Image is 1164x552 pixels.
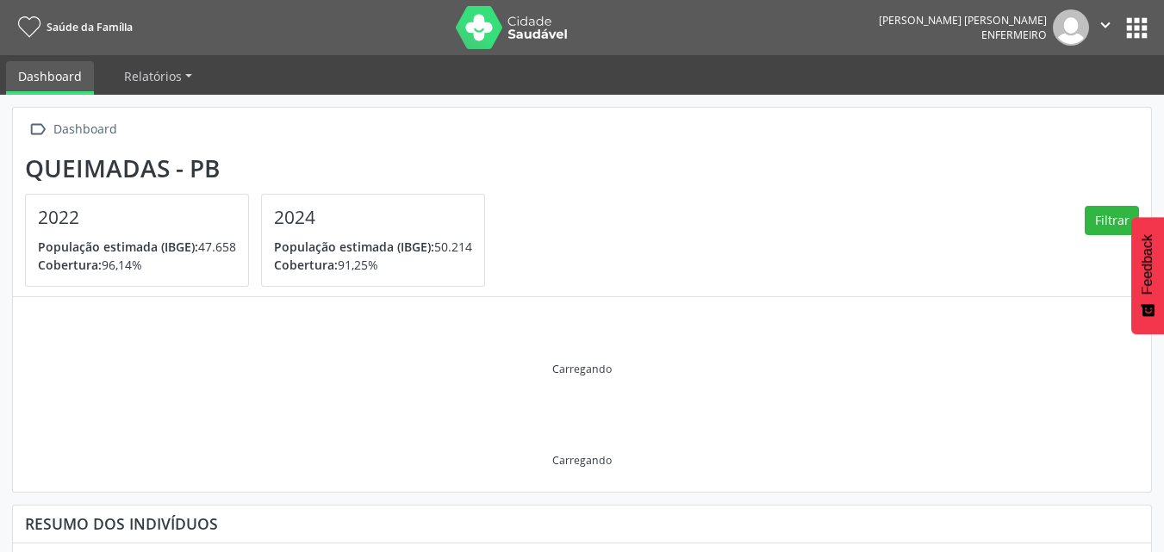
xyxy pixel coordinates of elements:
h4: 2024 [274,207,472,228]
div: [PERSON_NAME] [PERSON_NAME] [879,13,1047,28]
button: Filtrar [1085,206,1139,235]
p: 91,25% [274,256,472,274]
a: Dashboard [6,61,94,95]
i:  [1096,16,1115,34]
div: Carregando [552,453,612,468]
img: img [1053,9,1089,46]
button: apps [1122,13,1152,43]
span: Cobertura: [38,257,102,273]
p: 50.214 [274,238,472,256]
p: 96,14% [38,256,236,274]
a: Saúde da Família [12,13,133,41]
div: Carregando [552,362,612,376]
div: Queimadas - PB [25,154,497,183]
h4: 2022 [38,207,236,228]
a:  Dashboard [25,117,120,142]
a: Relatórios [112,61,204,91]
span: Cobertura: [274,257,338,273]
span: Feedback [1140,234,1155,295]
i:  [25,117,50,142]
span: População estimada (IBGE): [274,239,434,255]
button: Feedback - Mostrar pesquisa [1131,217,1164,334]
span: População estimada (IBGE): [38,239,198,255]
div: Resumo dos indivíduos [25,514,1139,533]
span: Relatórios [124,68,182,84]
p: 47.658 [38,238,236,256]
span: Enfermeiro [981,28,1047,42]
div: Dashboard [50,117,120,142]
span: Saúde da Família [47,20,133,34]
button:  [1089,9,1122,46]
